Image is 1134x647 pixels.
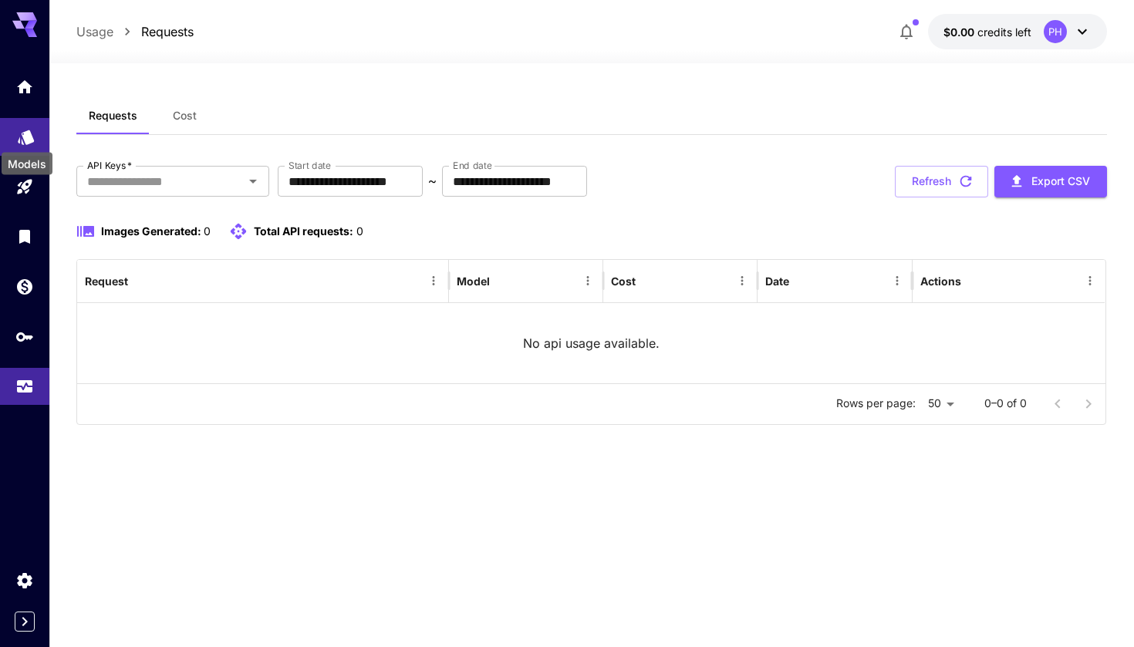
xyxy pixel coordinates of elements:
button: Export CSV [994,166,1107,197]
div: Wallet [15,277,34,296]
button: Sort [637,270,659,291]
label: API Keys [87,159,132,172]
p: No api usage available. [523,334,660,352]
label: Start date [289,159,331,172]
p: Rows per page: [836,396,916,411]
button: Open [242,170,264,192]
label: End date [453,159,491,172]
span: Cost [173,109,197,123]
button: Menu [423,270,444,291]
p: 0–0 of 0 [984,396,1027,411]
span: $0.00 [943,25,977,39]
span: credits left [977,25,1031,39]
button: Menu [731,270,753,291]
div: Date [765,275,789,288]
span: Total API requests: [254,224,353,238]
button: Sort [491,270,513,291]
p: ~ [428,172,437,190]
div: Actions [920,275,961,288]
a: Usage [76,22,113,41]
div: Playground [15,176,34,195]
button: Refresh [895,166,988,197]
button: Sort [130,270,151,291]
div: Model [457,275,490,288]
span: Requests [89,109,137,123]
div: Models [17,126,35,145]
div: $0.00 [943,24,1031,40]
div: Home [15,77,34,96]
div: Cost [611,275,636,288]
div: 50 [922,393,960,415]
a: Requests [141,22,194,41]
div: Library [15,226,34,245]
nav: breadcrumb [76,22,194,41]
div: Usage [15,376,34,395]
span: Images Generated: [101,224,201,238]
button: Menu [1079,270,1101,291]
span: 0 [356,224,363,238]
div: Models [2,153,52,175]
div: Settings [15,571,34,590]
button: Expand sidebar [15,612,35,632]
div: Request [85,275,128,288]
button: Sort [791,270,812,291]
button: $0.00PH [928,14,1107,49]
button: Menu [577,270,599,291]
div: API Keys [15,327,34,346]
span: 0 [204,224,211,238]
div: PH [1044,20,1067,43]
button: Menu [886,270,908,291]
